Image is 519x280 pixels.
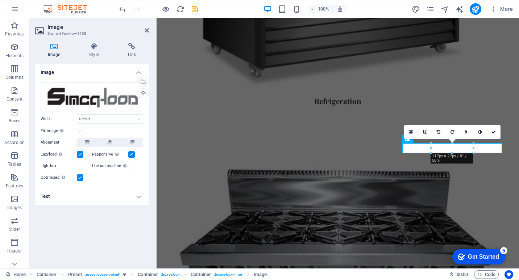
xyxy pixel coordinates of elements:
button: text_generator [455,5,464,13]
button: save [190,5,199,13]
h4: Style [76,43,115,58]
h4: Image [35,64,149,77]
button: Code [474,270,499,279]
h4: Image [35,43,76,58]
div: 5 [54,1,61,9]
h6: Session time [449,270,468,279]
p: Elements [5,53,24,59]
a: Rotate left 90° [432,125,445,139]
span: : [462,272,463,277]
p: Header [7,248,22,254]
button: pages [426,5,435,13]
span: More [490,5,513,13]
p: Boxes [9,118,21,124]
h4: Text [35,188,149,205]
span: Click to select. Double-click to edit [191,270,211,279]
i: Pages (Ctrl+Alt+S) [426,5,435,13]
button: design [412,5,420,13]
p: Features [6,183,23,189]
i: Navigator [441,5,449,13]
label: Lazyload [41,150,77,159]
a: Blur [459,125,473,139]
p: Favorites [5,31,24,37]
p: Accordion [4,140,25,145]
p: Content [7,96,22,102]
div: Get Started 5 items remaining, 0% complete [6,4,59,19]
span: . preset-boxes-default [85,270,120,279]
h6: 100% [318,5,329,13]
p: Tables [8,161,21,167]
div: SimcoHood-Y8UVVFM6c6gUM2_Bq6S6eg.jpg [41,82,143,111]
label: Fit image [41,127,77,135]
button: publish [470,3,481,15]
p: Slider [9,226,20,232]
i: Design (Ctrl+Alt+Y) [412,5,420,13]
button: reload [176,5,184,13]
span: . boxes-box-inner [214,270,242,279]
h4: Link [115,43,149,58]
i: Reload page [176,5,184,13]
label: Width [41,117,77,121]
label: Use as headline [92,162,129,170]
p: Images [7,205,22,211]
button: Click here to leave preview mode and continue editing [161,5,170,13]
span: 00 00 [457,270,468,279]
i: Undo: Change image (Ctrl+Z) [118,5,126,13]
i: On resize automatically adjust zoom level to fit chosen device. [337,6,343,12]
span: Click to select. Double-click to edit [254,270,267,279]
i: Publish [471,5,479,13]
a: Confirm ( Ctrl ⏎ ) [487,125,501,139]
label: Alignment [41,138,77,147]
span: Click to select. Double-click to edit [138,270,158,279]
nav: breadcrumb [37,270,267,279]
p: Columns [5,75,24,80]
button: navigator [441,5,449,13]
button: 100% [307,5,333,13]
span: . boxes-box [161,270,179,279]
img: Editor Logo [42,5,96,13]
h2: Image [47,24,149,30]
div: Get Started [21,8,53,14]
span: Click to select. Double-click to edit [68,270,82,279]
a: Click to cancel selection. Double-click to open Pages [6,270,26,279]
span: Click to select. Double-click to edit [37,270,57,279]
label: Responsive [92,150,128,159]
a: Greyscale [473,125,487,139]
label: Optimized [41,173,77,182]
i: This element is a customizable preset [123,272,126,276]
button: undo [118,5,126,13]
button: More [487,3,516,15]
i: Save (Ctrl+S) [191,5,199,13]
button: Usercentrics [505,270,513,279]
a: Rotate right 90° [445,125,459,139]
label: Lightbox [41,162,77,170]
h3: Element #ed-new-1438 [47,30,134,37]
a: Select files from the file manager, stock photos, or upload file(s) [404,125,418,139]
a: Crop mode [418,125,432,139]
span: Code [477,270,495,279]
